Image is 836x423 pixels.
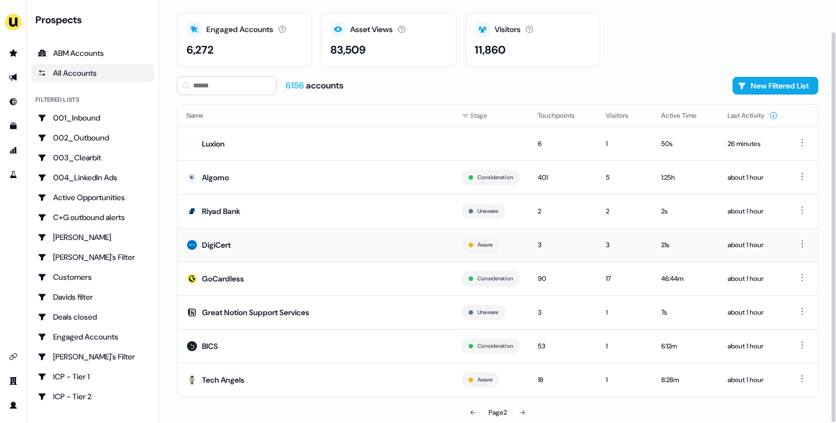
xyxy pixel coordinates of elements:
[606,138,643,149] div: 1
[330,41,366,58] div: 83,509
[202,307,309,318] div: Great Notion Support Services
[538,341,588,352] div: 53
[202,172,229,183] div: Algomo
[4,117,22,135] a: Go to templates
[38,311,148,322] div: Deals closed
[606,206,643,217] div: 2
[4,372,22,390] a: Go to team
[202,239,231,250] div: DigiCert
[538,239,588,250] div: 3
[475,41,506,58] div: 11,860
[31,64,154,82] a: All accounts
[178,105,453,127] th: Name
[461,110,520,121] div: Stage
[202,374,245,385] div: Tech Angels
[728,273,778,284] div: about 1 hour
[477,341,513,351] button: Consideration
[4,142,22,159] a: Go to attribution
[38,331,148,342] div: Engaged Accounts
[31,388,154,405] a: Go to ICP - Tier 2
[31,288,154,306] a: Go to Davids filter
[31,208,154,226] a: Go to C+G outbound alerts
[31,149,154,166] a: Go to 003_Clearbit
[31,368,154,385] a: Go to ICP - Tier 1
[661,106,710,126] button: Active Time
[31,189,154,206] a: Go to Active Opportunities
[350,24,393,35] div: Asset Views
[31,129,154,147] a: Go to 002_Outbound
[661,138,710,149] div: 50s
[38,172,148,183] div: 004_LinkedIn Ads
[477,206,499,216] button: Unaware
[31,348,154,365] a: Go to Geneviève's Filter
[31,169,154,186] a: Go to 004_LinkedIn Ads
[38,112,148,123] div: 001_Inbound
[661,206,710,217] div: 2s
[495,24,521,35] div: Visitors
[38,67,148,79] div: All Accounts
[35,95,79,105] div: Filtered lists
[728,239,778,250] div: about 1 hour
[38,351,148,362] div: [PERSON_NAME]'s Filter
[4,348,22,365] a: Go to integrations
[606,374,643,385] div: 1
[206,24,273,35] div: Engaged Accounts
[538,273,588,284] div: 90
[606,341,643,352] div: 1
[186,41,214,58] div: 6,272
[661,341,710,352] div: 6:12m
[31,44,154,62] a: ABM Accounts
[4,396,22,414] a: Go to profile
[606,307,643,318] div: 1
[733,77,818,95] button: New Filtered List
[728,172,778,183] div: about 1 hour
[202,206,240,217] div: Riyad Bank
[606,273,643,284] div: 17
[661,273,710,284] div: 46:44m
[202,341,218,352] div: BICS
[38,371,148,382] div: ICP - Tier 1
[38,232,148,243] div: [PERSON_NAME]
[202,138,225,149] div: Luxion
[38,152,148,163] div: 003_Clearbit
[38,48,148,59] div: ABM Accounts
[4,44,22,62] a: Go to prospects
[38,192,148,203] div: Active Opportunities
[661,239,710,250] div: 21s
[728,206,778,217] div: about 1 hour
[538,206,588,217] div: 2
[661,307,710,318] div: 7s
[728,106,778,126] button: Last Activity
[661,374,710,385] div: 8:28m
[538,138,588,149] div: 6
[38,391,148,402] div: ICP - Tier 2
[285,80,306,91] span: 6156
[728,374,778,385] div: about 1 hour
[38,291,148,302] div: Davids filter
[35,13,154,27] div: Prospects
[31,328,154,346] a: Go to Engaged Accounts
[285,80,344,92] div: accounts
[31,248,154,266] a: Go to Charlotte's Filter
[477,173,513,182] button: Consideration
[31,308,154,326] a: Go to Deals closed
[4,93,22,111] a: Go to Inbound
[38,132,148,143] div: 002_Outbound
[38,212,148,223] div: C+G outbound alerts
[661,172,710,183] div: 1:25h
[538,374,588,385] div: 18
[38,252,148,263] div: [PERSON_NAME]'s Filter
[606,239,643,250] div: 3
[606,106,642,126] button: Visitors
[477,274,513,284] button: Consideration
[4,166,22,184] a: Go to experiments
[606,172,643,183] div: 5
[477,307,499,317] button: Unaware
[538,172,588,183] div: 401
[31,109,154,127] a: Go to 001_Inbound
[489,407,507,418] div: Page 2
[538,307,588,318] div: 3
[477,240,492,250] button: Aware
[38,271,148,283] div: Customers
[31,268,154,286] a: Go to Customers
